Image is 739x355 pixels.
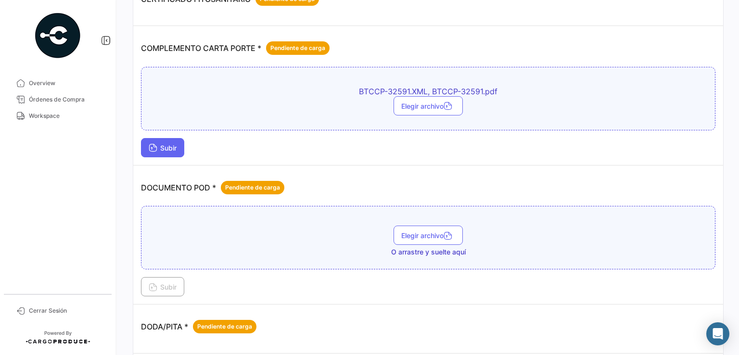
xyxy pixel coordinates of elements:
button: Elegir archivo [394,96,463,115]
div: Abrir Intercom Messenger [706,322,729,345]
p: COMPLEMENTO CARTA PORTE * [141,41,330,55]
img: powered-by.png [34,12,82,60]
span: Órdenes de Compra [29,95,104,104]
span: Subir [149,283,177,291]
span: O arrastre y suelte aquí [391,247,466,257]
p: DODA/PITA * [141,320,256,333]
span: Workspace [29,112,104,120]
a: Workspace [8,108,108,124]
button: Subir [141,277,184,296]
a: Overview [8,75,108,91]
span: Pendiente de carga [225,183,280,192]
span: Subir [149,144,177,152]
span: Overview [29,79,104,88]
span: Elegir archivo [401,102,455,110]
span: Elegir archivo [401,231,455,240]
span: BTCCP-32591.XML, BTCCP-32591.pdf [260,87,597,96]
span: Pendiente de carga [270,44,325,52]
button: Elegir archivo [394,226,463,245]
span: Cerrar Sesión [29,306,104,315]
p: DOCUMENTO POD * [141,181,284,194]
span: Pendiente de carga [197,322,252,331]
a: Órdenes de Compra [8,91,108,108]
button: Subir [141,138,184,157]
